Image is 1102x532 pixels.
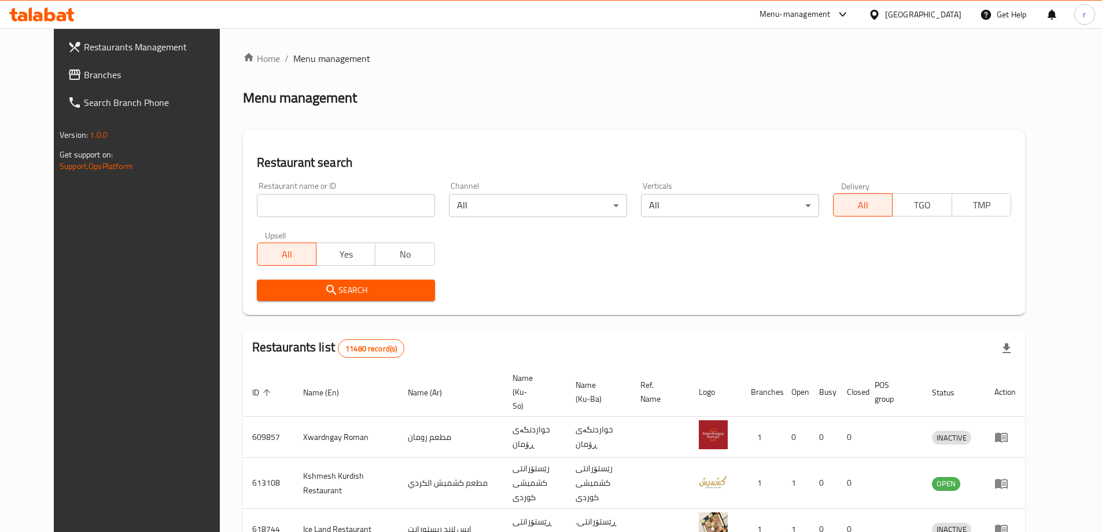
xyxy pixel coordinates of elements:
[338,339,404,358] div: Total records count
[957,197,1007,214] span: TMP
[566,417,631,458] td: خواردنگەی ڕۆمان
[892,193,952,217] button: TGO
[243,52,1025,65] nav: breadcrumb
[513,371,552,413] span: Name (Ku-So)
[265,231,286,239] label: Upsell
[257,154,1011,171] h2: Restaurant search
[294,417,399,458] td: Xwardngay Roman
[742,417,782,458] td: 1
[838,417,865,458] td: 0
[84,40,228,54] span: Restaurants Management
[338,343,404,354] span: 11480 record(s)
[993,335,1020,362] div: Export file
[810,368,838,417] th: Busy
[408,386,457,399] span: Name (Ar)
[252,386,274,399] span: ID
[243,52,280,65] a: Home
[84,96,228,109] span: Search Branch Phone
[838,368,865,417] th: Closed
[690,368,742,417] th: Logo
[576,378,617,406] span: Name (Ku-Ba)
[375,243,434,266] button: No
[841,182,870,190] label: Delivery
[760,8,831,21] div: Menu-management
[782,368,810,417] th: Open
[932,431,971,445] span: INACTIVE
[321,246,371,263] span: Yes
[699,420,728,449] img: Xwardngay Roman
[243,458,294,509] td: 613108
[782,458,810,509] td: 1
[932,386,970,399] span: Status
[316,243,375,266] button: Yes
[294,458,399,509] td: Kshmesh Kurdish Restaurant
[640,378,676,406] span: Ref. Name
[257,194,435,217] input: Search for restaurant name or ID..
[810,417,838,458] td: 0
[810,458,838,509] td: 0
[243,417,294,458] td: 609857
[994,430,1016,444] div: Menu
[90,127,108,142] span: 1.0.0
[932,431,971,445] div: INACTIVE
[1083,8,1086,21] span: r
[399,458,503,509] td: مطعم كشميش الكردي
[380,246,430,263] span: No
[58,89,238,116] a: Search Branch Phone
[897,197,947,214] span: TGO
[262,246,312,263] span: All
[58,33,238,61] a: Restaurants Management
[303,386,354,399] span: Name (En)
[266,283,426,298] span: Search
[60,127,88,142] span: Version:
[503,417,566,458] td: خواردنگەی ڕۆمان
[782,417,810,458] td: 0
[60,147,113,162] span: Get support on:
[243,89,357,107] h2: Menu management
[994,476,1016,490] div: Menu
[84,68,228,82] span: Branches
[257,243,316,266] button: All
[875,378,909,406] span: POS group
[932,477,960,490] span: OPEN
[838,458,865,509] td: 0
[566,458,631,509] td: رێستۆرانتی کشمیشى كوردى
[699,467,728,496] img: Kshmesh Kurdish Restaurant
[742,458,782,509] td: 1
[503,458,566,509] td: رێستۆرانتی کشمیشى كوردى
[932,477,960,491] div: OPEN
[293,52,370,65] span: Menu management
[60,159,133,174] a: Support.OpsPlatform
[952,193,1011,217] button: TMP
[285,52,289,65] li: /
[885,8,961,21] div: [GEOGRAPHIC_DATA]
[838,197,888,214] span: All
[985,368,1025,417] th: Action
[257,280,435,301] button: Search
[449,194,627,217] div: All
[399,417,503,458] td: مطعم رومان
[742,368,782,417] th: Branches
[252,339,405,358] h2: Restaurants list
[641,194,819,217] div: All
[58,61,238,89] a: Branches
[833,193,893,217] button: All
